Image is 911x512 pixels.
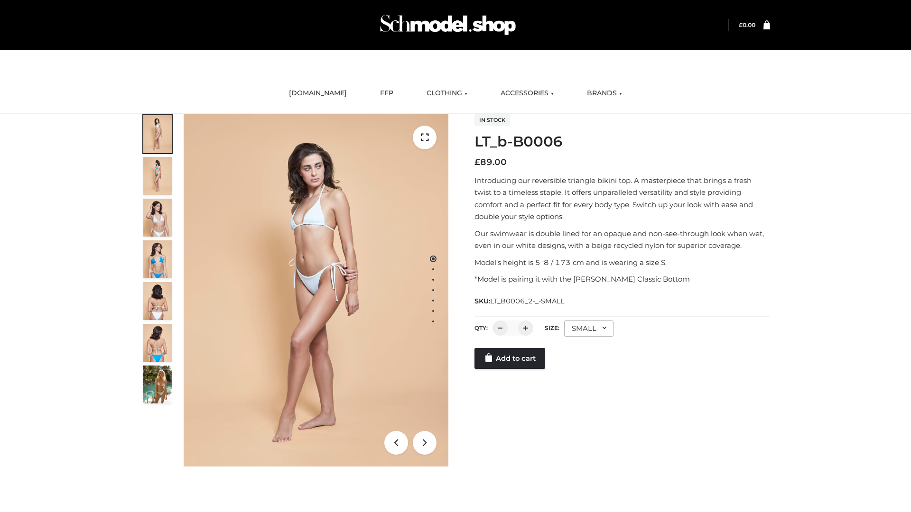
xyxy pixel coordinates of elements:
img: ArielClassicBikiniTop_CloudNine_AzureSky_OW114ECO_3-scaled.jpg [143,199,172,237]
img: ArielClassicBikiniTop_CloudNine_AzureSky_OW114ECO_2-scaled.jpg [143,157,172,195]
img: ArielClassicBikiniTop_CloudNine_AzureSky_OW114ECO_8-scaled.jpg [143,324,172,362]
img: Schmodel Admin 964 [377,6,519,44]
img: ArielClassicBikiniTop_CloudNine_AzureSky_OW114ECO_7-scaled.jpg [143,282,172,320]
a: £0.00 [739,21,755,28]
span: SKU: [474,295,565,307]
img: Arieltop_CloudNine_AzureSky2.jpg [143,366,172,403]
p: *Model is pairing it with the [PERSON_NAME] Classic Bottom [474,273,770,285]
bdi: 0.00 [739,21,755,28]
h1: LT_b-B0006 [474,133,770,150]
img: ArielClassicBikiniTop_CloudNine_AzureSky_OW114ECO_1-scaled.jpg [143,115,172,153]
p: Model’s height is 5 ‘8 / 173 cm and is wearing a size S. [474,256,770,269]
a: FFP [373,83,400,104]
div: SMALL [564,320,614,337]
span: LT_B0006_2-_-SMALL [490,297,564,305]
a: [DOMAIN_NAME] [282,83,354,104]
img: ArielClassicBikiniTop_CloudNine_AzureSky_OW114ECO_4-scaled.jpg [143,240,172,278]
span: £ [474,157,480,167]
a: CLOTHING [419,83,474,104]
a: BRANDS [580,83,629,104]
span: In stock [474,114,510,126]
a: Add to cart [474,348,545,369]
bdi: 89.00 [474,157,507,167]
p: Our swimwear is double lined for an opaque and non-see-through look when wet, even in our white d... [474,228,770,252]
label: QTY: [474,324,488,331]
a: ACCESSORIES [493,83,561,104]
span: £ [739,21,743,28]
label: Size: [545,324,559,331]
p: Introducing our reversible triangle bikini top. A masterpiece that brings a fresh twist to a time... [474,174,770,223]
img: ArielClassicBikiniTop_CloudNine_AzureSky_OW114ECO_1 [184,114,448,466]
